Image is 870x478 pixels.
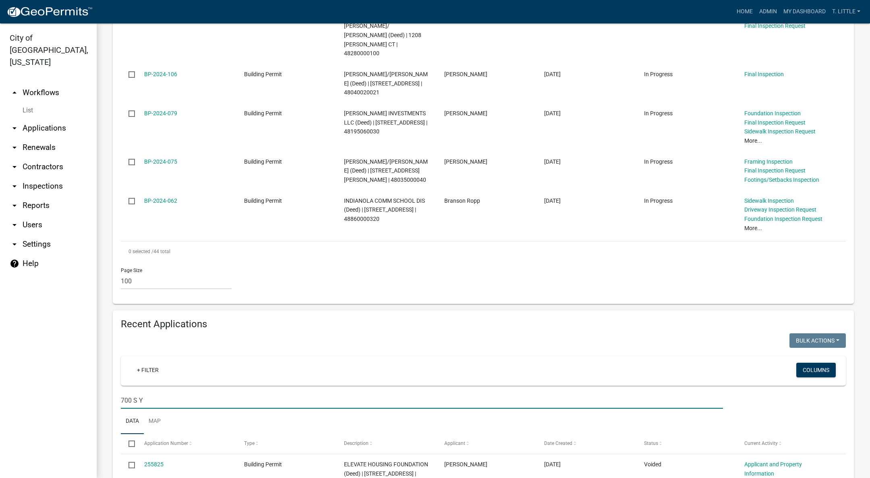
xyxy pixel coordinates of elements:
[744,177,819,183] a: Footings/Setbacks Inspection
[644,158,673,165] span: In Progress
[744,137,762,144] a: More...
[733,4,756,19] a: Home
[437,434,536,453] datatable-header-cell: Applicant
[756,4,780,19] a: Admin
[744,158,793,165] a: Framing Inspection
[10,181,19,191] i: arrow_drop_down
[744,119,806,126] a: Final Inspection Request
[130,363,165,377] a: + Filter
[544,71,561,77] span: 07/29/2024
[244,461,282,468] span: Building Permit
[136,434,236,453] datatable-header-cell: Application Number
[244,197,282,204] span: Building Permit
[644,71,673,77] span: In Progress
[744,206,816,213] a: Driveway Inspection Request
[244,158,282,165] span: Building Permit
[10,123,19,133] i: arrow_drop_down
[544,158,561,165] span: 06/19/2024
[121,318,846,330] h4: Recent Applications
[780,4,829,19] a: My Dashboard
[344,441,369,446] span: Description
[121,392,723,409] input: Search for applications
[644,461,661,468] span: Voided
[144,197,177,204] a: BP-2024-062
[444,197,480,204] span: Branson Ropp
[544,110,561,116] span: 06/26/2024
[544,461,561,468] span: 05/07/2024
[444,110,487,116] span: Ryan Cambron
[789,333,846,348] button: Bulk Actions
[10,239,19,249] i: arrow_drop_down
[236,434,336,453] datatable-header-cell: Type
[744,216,822,222] a: Foundation Inspection Request
[644,441,658,446] span: Status
[744,441,778,446] span: Current Activity
[796,363,836,377] button: Columns
[744,128,816,135] a: Sidewalk Inspection Request
[10,143,19,152] i: arrow_drop_down
[144,409,166,434] a: Map
[144,110,177,116] a: BP-2024-079
[444,461,487,468] span: Justin Greenfield
[244,110,282,116] span: Building Permit
[336,434,436,453] datatable-header-cell: Description
[144,441,188,446] span: Application Number
[744,71,784,77] a: Final Inspection
[10,259,19,268] i: help
[344,71,428,96] span: MARTIN, CHRISTOPHER J/ASHLEY (Deed) | 1108 N B ST | 48040020021
[737,434,837,453] datatable-header-cell: Current Activity
[344,110,427,135] span: CAMBRON INVESTMENTS LLC (Deed) | 708 S Y ST | 48195060030
[444,441,465,446] span: Applicant
[544,441,572,446] span: Date Created
[829,4,864,19] a: T. Little
[121,409,144,434] a: Data
[744,110,801,116] a: Foundation Inspection
[744,461,802,477] a: Applicant and Property Information
[536,434,636,453] datatable-header-cell: Date Created
[644,197,673,204] span: In Progress
[244,71,282,77] span: Building Permit
[10,220,19,230] i: arrow_drop_down
[544,197,561,204] span: 03/26/2024
[244,441,255,446] span: Type
[636,434,736,453] datatable-header-cell: Status
[10,88,19,98] i: arrow_drop_up
[644,110,673,116] span: In Progress
[144,461,164,468] a: 255825
[344,197,425,222] span: INDIANOLA COMM SCHOOL DIS (Deed) | 1304 E 1ST AVE | 48860000320
[121,241,846,262] div: 44 total
[744,197,794,204] a: Sidewalk Inspection
[121,434,136,453] datatable-header-cell: Select
[744,23,806,29] a: Final Inspection Request
[744,225,762,231] a: More...
[744,167,806,174] a: Final Inspection Request
[144,158,177,165] a: BP-2024-075
[10,162,19,172] i: arrow_drop_down
[144,71,177,77] a: BP-2024-106
[344,158,428,183] span: KELLER-LAMPMAN, EMILY M/LAMPMAN, SETH D (Deed) | 1209 N BUXTON ST | 48035000040
[344,13,421,56] span: BANNING, PAMELA LEE/ TEBBE, DANIEL A (Deed) | 1208 STEPHEN CT | 48280000100
[444,158,487,165] span: Seth Lampman
[128,249,153,254] span: 0 selected /
[10,201,19,210] i: arrow_drop_down
[444,71,487,77] span: Chris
